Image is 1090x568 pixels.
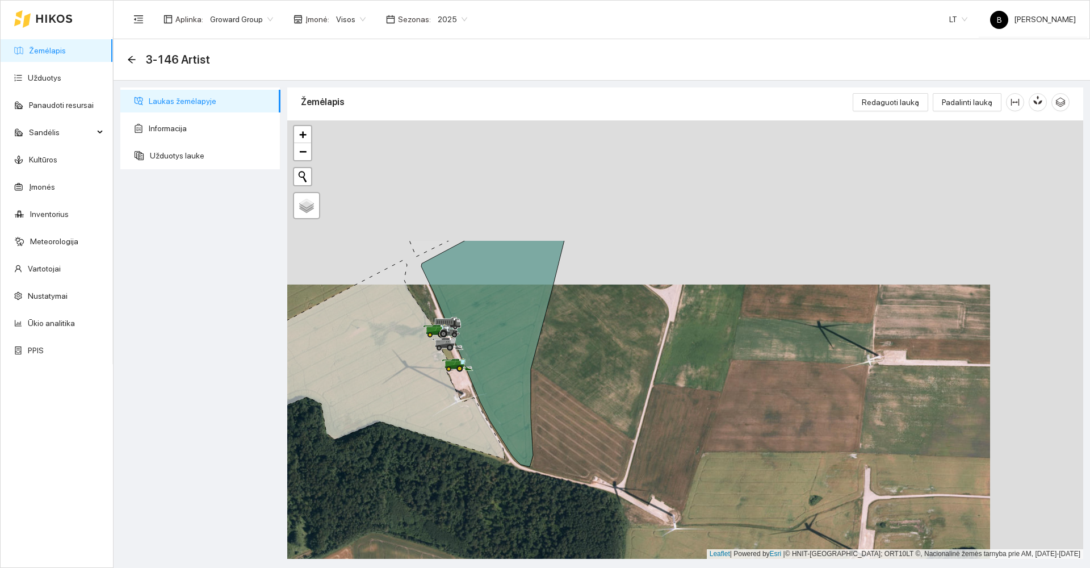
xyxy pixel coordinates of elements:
[149,90,271,112] span: Laukas žemėlapyje
[28,73,61,82] a: Užduotys
[294,126,311,143] a: Zoom in
[28,291,68,300] a: Nustatymai
[28,319,75,328] a: Ūkio analitika
[942,96,992,108] span: Padalinti lauką
[853,98,928,107] a: Redaguoti lauką
[133,14,144,24] span: menu-fold
[30,210,69,219] a: Inventorius
[949,11,967,28] span: LT
[29,121,94,144] span: Sandėlis
[336,11,366,28] span: Visos
[127,55,136,64] span: arrow-left
[163,15,173,24] span: layout
[707,549,1083,559] div: | Powered by © HNIT-[GEOGRAPHIC_DATA]; ORT10LT ©, Nacionalinė žemės tarnyba prie AM, [DATE]-[DATE]
[1007,98,1024,107] span: column-width
[29,46,66,55] a: Žemėlapis
[710,550,730,558] a: Leaflet
[150,144,271,167] span: Užduotys lauke
[294,15,303,24] span: shop
[783,550,785,558] span: |
[1006,93,1024,111] button: column-width
[990,15,1076,24] span: [PERSON_NAME]
[294,168,311,185] button: Initiate a new search
[770,550,782,558] a: Esri
[127,8,150,31] button: menu-fold
[29,155,57,164] a: Kultūros
[294,193,319,218] a: Layers
[175,13,203,26] span: Aplinka :
[438,11,467,28] span: 2025
[862,96,919,108] span: Redaguoti lauką
[997,11,1002,29] span: B
[853,93,928,111] button: Redaguoti lauką
[299,127,307,141] span: +
[299,144,307,158] span: −
[294,143,311,160] a: Zoom out
[145,51,210,69] span: 3-146 Artist
[29,101,94,110] a: Panaudoti resursai
[301,86,853,118] div: Žemėlapis
[305,13,329,26] span: Įmonė :
[386,15,395,24] span: calendar
[28,346,44,355] a: PPIS
[398,13,431,26] span: Sezonas :
[210,11,273,28] span: Groward Group
[933,93,1001,111] button: Padalinti lauką
[933,98,1001,107] a: Padalinti lauką
[127,55,136,65] div: Atgal
[149,117,271,140] span: Informacija
[28,264,61,273] a: Vartotojai
[29,182,55,191] a: Įmonės
[30,237,78,246] a: Meteorologija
